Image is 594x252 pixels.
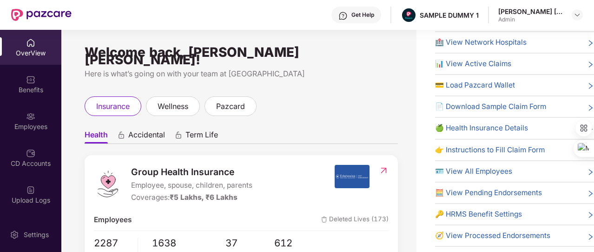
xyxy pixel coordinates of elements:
span: Accidental [128,130,165,143]
span: 🧮 View Pending Endorsements [435,187,542,198]
div: Coverages: [131,192,252,203]
span: 612 [274,236,323,251]
span: 🧭 View Processed Endorsements [435,230,550,241]
img: svg+xml;base64,PHN2ZyBpZD0iU2V0dGluZy0yMHgyMCIgeG1sbnM9Imh0dHA6Ly93d3cudzMub3JnLzIwMDAvc3ZnIiB3aW... [10,230,19,239]
span: wellness [158,101,188,112]
div: Welcome back, [PERSON_NAME] [PERSON_NAME]! [85,48,398,63]
div: Settings [21,230,52,239]
div: [PERSON_NAME] [PERSON_NAME] [498,7,563,16]
div: animation [174,131,183,139]
div: Admin [498,16,563,23]
img: svg+xml;base64,PHN2ZyBpZD0iRW1wbG95ZWVzIiB4bWxucz0iaHR0cDovL3d3dy53My5vcmcvMjAwMC9zdmciIHdpZHRoPS... [26,112,35,121]
img: deleteIcon [321,217,327,223]
span: Employees [94,214,132,225]
span: right [587,189,594,198]
span: right [587,211,594,220]
div: SAMPLE DUMMY 1 [420,11,479,20]
span: 🏥 View Network Hospitals [435,37,527,48]
span: 37 [225,236,275,251]
span: 💳 Load Pazcard Wallet [435,80,515,91]
div: Get Help [351,11,374,19]
span: Term Life [185,130,218,143]
span: 📊 View Active Claims [435,58,511,69]
div: animation [117,131,125,139]
img: insurerIcon [335,165,370,188]
img: New Pazcare Logo [11,9,72,21]
span: Health [85,130,108,143]
span: 2287 [94,236,131,251]
span: 🪪 View All Employees [435,166,512,177]
img: svg+xml;base64,PHN2ZyBpZD0iSG9tZSIgeG1sbnM9Imh0dHA6Ly93d3cudzMub3JnLzIwMDAvc3ZnIiB3aWR0aD0iMjAiIG... [26,38,35,48]
span: 👉 Instructions to Fill Claim Form [435,144,545,156]
span: 📄 Download Sample Claim Form [435,101,546,112]
span: right [587,82,594,91]
img: svg+xml;base64,PHN2ZyBpZD0iVXBsb2FkX0xvZ3MiIGRhdGEtbmFtZT0iVXBsb2FkIExvZ3MiIHhtbG5zPSJodHRwOi8vd3... [26,185,35,195]
img: svg+xml;base64,PHN2ZyBpZD0iQ0RfQWNjb3VudHMiIGRhdGEtbmFtZT0iQ0QgQWNjb3VudHMiIHhtbG5zPSJodHRwOi8vd3... [26,149,35,158]
span: right [587,60,594,69]
span: Group Health Insurance [131,165,252,179]
span: insurance [96,101,130,112]
span: Deleted Lives (173) [321,214,389,225]
img: RedirectIcon [379,166,389,175]
span: right [587,39,594,48]
span: 🔑 HRMS Benefit Settings [435,209,522,220]
img: Pazcare_Alternative_logo-01-01.png [402,8,416,22]
span: Employee, spouse, children, parents [131,180,252,191]
img: logo [94,170,122,198]
img: svg+xml;base64,PHN2ZyBpZD0iQmVuZWZpdHMiIHhtbG5zPSJodHRwOi8vd3d3LnczLm9yZy8yMDAwL3N2ZyIgd2lkdGg9Ij... [26,75,35,84]
div: Here is what’s going on with your team at [GEOGRAPHIC_DATA] [85,68,398,80]
span: ₹5 Lakhs, ₹6 Lakhs [170,193,238,202]
span: 1638 [152,236,225,251]
img: svg+xml;base64,PHN2ZyBpZD0iRHJvcGRvd24tMzJ4MzIiIHhtbG5zPSJodHRwOi8vd3d3LnczLm9yZy8yMDAwL3N2ZyIgd2... [574,11,581,19]
img: svg+xml;base64,PHN2ZyBpZD0iSGVscC0zMngzMiIgeG1sbnM9Imh0dHA6Ly93d3cudzMub3JnLzIwMDAvc3ZnIiB3aWR0aD... [338,11,348,20]
span: pazcard [216,101,245,112]
span: right [587,232,594,241]
span: 🍏 Health Insurance Details [435,123,528,134]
